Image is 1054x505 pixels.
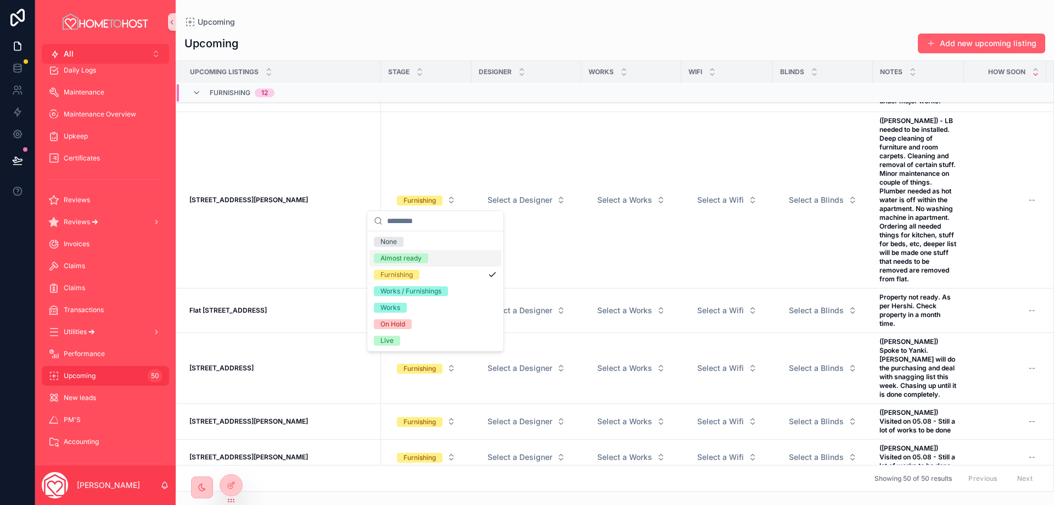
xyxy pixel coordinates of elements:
[879,408,957,434] strong: ([PERSON_NAME]) Visited on 05.08 - Still a lot of works to be done
[780,190,866,210] button: Select Button
[388,411,465,432] a: Select Button
[42,44,169,64] button: Select Button
[1029,306,1035,315] div: --
[780,447,866,468] a: Select Button
[688,358,766,378] button: Select Button
[688,301,766,320] button: Select Button
[780,68,804,76] span: Blinds
[42,410,169,430] a: PM'S
[971,448,1040,466] a: --
[388,447,464,467] button: Select Button
[403,453,436,463] div: Furnishing
[688,68,702,76] span: Wifi
[189,364,374,373] a: [STREET_ADDRESS]
[588,358,675,379] a: Select Button
[487,452,552,463] span: Select a Designer
[189,364,254,372] strong: [STREET_ADDRESS]
[479,447,574,467] button: Select Button
[42,432,169,452] a: Accounting
[780,190,866,210] a: Select Button
[403,196,436,206] div: Furnishing
[688,358,766,379] a: Select Button
[688,190,766,210] button: Select Button
[487,195,552,206] span: Select a Designer
[189,306,374,315] a: Flat [STREET_ADDRESS]
[880,68,902,76] span: Notes
[64,262,85,270] span: Claims
[588,358,674,378] button: Select Button
[64,328,95,336] span: Utilities 🡪
[879,116,957,284] a: ([PERSON_NAME]) - LB needed to be installed. Deep cleaning of furniture and room carpets. Cleanin...
[688,447,766,467] button: Select Button
[1029,453,1035,462] div: --
[35,64,176,465] div: scrollable content
[42,256,169,276] a: Claims
[597,452,652,463] span: Select a Works
[64,393,96,402] span: New leads
[487,363,552,374] span: Select a Designer
[697,305,744,316] span: Select a Wifi
[64,196,90,204] span: Reviews
[403,364,436,374] div: Furnishing
[64,306,104,314] span: Transactions
[64,437,99,446] span: Accounting
[789,452,844,463] span: Select a Blinds
[189,196,308,204] strong: [STREET_ADDRESS][PERSON_NAME]
[380,303,400,313] div: Works
[210,88,250,97] span: Furnishing
[879,337,957,399] a: ([PERSON_NAME]) Spoke to Yanki. [PERSON_NAME] will do the purchasing and deal with snagging list ...
[388,447,465,468] a: Select Button
[380,286,441,296] div: Works / Furnishings
[971,191,1040,209] a: --
[61,13,150,31] img: App logo
[380,237,397,247] div: None
[971,302,1040,319] a: --
[697,363,744,374] span: Select a Wifi
[198,16,235,27] span: Upcoming
[64,154,100,163] span: Certificates
[789,416,844,427] span: Select a Blinds
[388,358,464,378] button: Select Button
[588,68,614,76] span: Works
[64,240,89,248] span: Invoices
[597,195,652,206] span: Select a Works
[184,16,235,27] a: Upcoming
[64,218,98,226] span: Reviews 🡪
[879,337,958,398] strong: ([PERSON_NAME]) Spoke to Yanki. [PERSON_NAME] will do the purchasing and deal with snagging list ...
[42,300,169,320] a: Transactions
[388,190,464,210] button: Select Button
[789,363,844,374] span: Select a Blinds
[918,34,1045,53] button: Add new upcoming listing
[380,270,413,280] div: Furnishing
[789,305,844,316] span: Select a Blinds
[64,415,81,424] span: PM'S
[1029,196,1035,204] div: --
[64,88,104,97] span: Maintenance
[478,447,575,468] a: Select Button
[64,371,96,380] span: Upcoming
[1029,364,1035,373] div: --
[988,68,1025,76] span: How soon
[42,104,169,124] a: Maintenance Overview
[478,300,575,321] a: Select Button
[780,300,866,321] a: Select Button
[780,358,866,378] button: Select Button
[588,411,675,432] a: Select Button
[487,305,552,316] span: Select a Designer
[189,453,374,462] a: [STREET_ADDRESS][PERSON_NAME]
[971,359,1040,377] a: --
[478,190,575,210] a: Select Button
[597,416,652,427] span: Select a Works
[189,417,374,426] a: [STREET_ADDRESS][PERSON_NAME]
[189,453,308,461] strong: [STREET_ADDRESS][PERSON_NAME]
[879,444,957,470] strong: ([PERSON_NAME]) Visited on 05.08 - Still a lot of works to be done
[261,88,268,97] div: 12
[478,411,575,432] a: Select Button
[588,447,674,467] button: Select Button
[42,366,169,386] a: Upcoming50
[64,48,74,59] span: All
[184,36,238,51] h1: Upcoming
[42,344,169,364] a: Performance
[688,300,766,321] a: Select Button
